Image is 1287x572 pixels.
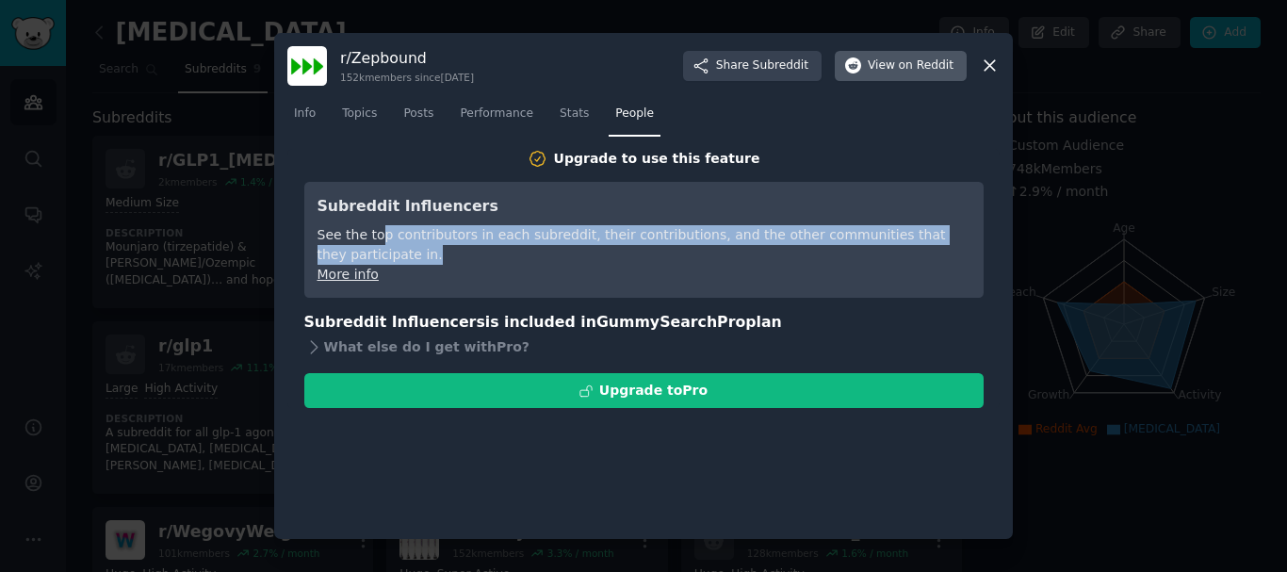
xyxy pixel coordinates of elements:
div: Upgrade to use this feature [554,149,760,169]
a: People [609,99,660,138]
a: More info [318,267,379,282]
span: View [868,57,953,74]
button: ShareSubreddit [683,51,822,81]
span: Subreddit [753,57,808,74]
div: Upgrade to Pro [599,381,708,400]
h3: Subreddit Influencers is included in plan [304,311,984,335]
a: Posts [397,99,440,138]
span: Stats [560,106,589,123]
span: Topics [342,106,377,123]
button: Upgrade toPro [304,373,984,408]
a: Performance [453,99,540,138]
span: Share [716,57,808,74]
img: Zepbound [287,46,327,86]
button: Viewon Reddit [835,51,967,81]
span: Posts [403,106,433,123]
div: 152k members since [DATE] [340,71,474,84]
span: Info [294,106,316,123]
div: What else do I get with Pro ? [304,334,984,360]
div: See the top contributors in each subreddit, their contributions, and the other communities that t... [318,225,970,265]
span: People [615,106,654,123]
span: GummySearch Pro [596,313,745,331]
h3: r/ Zepbound [340,48,474,68]
a: Info [287,99,322,138]
a: Topics [335,99,383,138]
h3: Subreddit Influencers [318,195,970,219]
span: Performance [460,106,533,123]
span: on Reddit [899,57,953,74]
a: Stats [553,99,595,138]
